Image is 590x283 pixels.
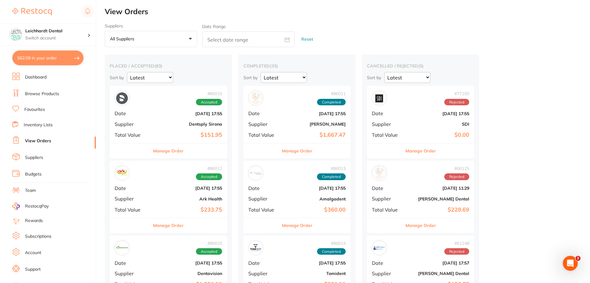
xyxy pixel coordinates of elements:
a: Rewards [25,218,43,224]
span: Accepted [196,173,222,180]
b: Ark Health [154,196,222,201]
a: View Orders [25,138,51,144]
a: Inventory Lists [24,122,53,128]
p: Switch account [25,35,87,41]
span: Supplier [248,196,279,201]
img: Restocq Logo [12,8,52,15]
span: Total Value [248,132,279,138]
img: Adam Dental [250,92,262,104]
span: # 77100 [444,91,469,96]
button: Manage Order [153,218,184,233]
span: Date [115,111,149,116]
p: Sort by [110,75,124,80]
h4: Leichhardt Dental [25,28,87,34]
h2: cancelled / rejected ( 5 ) [367,63,474,69]
a: RestocqPay [12,203,49,210]
span: # 86012 [196,166,222,171]
b: Dentsply Sirona [154,122,222,127]
b: [PERSON_NAME] Dental [408,271,469,276]
span: Rejected [444,248,469,255]
span: # 86013 [317,166,346,171]
img: Erskine Dental [373,242,385,254]
img: SDI [373,92,385,104]
button: Manage Order [153,144,184,158]
span: Supplier [115,271,149,276]
span: Supplier [248,121,279,127]
span: Completed [317,173,346,180]
b: [PERSON_NAME] Dental [408,196,469,201]
h2: placed / accepted ( 83 ) [110,63,227,69]
b: [DATE] 17:55 [154,186,222,191]
img: Dentsply Sirona [116,92,128,104]
span: Completed [317,99,346,106]
b: $0.00 [408,132,469,138]
span: Total Value [372,132,403,138]
label: Suppliers [105,23,197,28]
span: Accepted [196,248,222,255]
b: Tomident [284,271,346,276]
a: Budgets [25,171,42,177]
button: Manage Order [405,218,436,233]
span: Completed [317,248,346,255]
img: Tomident [250,242,262,254]
span: Total Value [372,207,403,212]
span: Date [248,111,279,116]
span: Date [248,185,279,191]
b: [DATE] 17:55 [154,111,222,116]
span: Supplier [115,196,149,201]
b: $228.69 [408,207,469,213]
iframe: Intercom live chat [563,256,578,271]
span: Date [115,185,149,191]
span: # 61248 [444,241,469,246]
button: All suppliers [105,31,197,47]
a: Team [25,188,36,194]
a: Browse Products [25,91,59,97]
b: [DATE] 17:57 [408,261,469,265]
span: 2 [576,256,580,261]
a: Subscriptions [25,233,51,240]
div: Ark Health#86012AcceptedDate[DATE] 17:55SupplierArk HealthTotal Value$233.75Manage Order [110,161,227,233]
span: Total Value [248,207,279,212]
h2: completed ( 33 ) [243,63,351,69]
span: Date [115,260,149,266]
p: All suppliers [110,36,137,42]
span: Date [372,260,403,266]
a: Support [25,266,41,273]
span: Date [248,260,279,266]
h2: View Orders [105,7,590,16]
b: $151.95 [154,132,222,138]
b: $233.75 [154,207,222,213]
span: Rejected [444,99,469,106]
span: Supplier [372,271,403,276]
b: [PERSON_NAME] [284,122,346,127]
b: [DATE] 17:55 [408,111,469,116]
span: RestocqPay [25,203,49,209]
span: Date [372,185,403,191]
p: Sort by [243,75,258,80]
a: Dashboard [25,74,47,80]
button: $62.09 in your order [12,51,83,65]
img: Leichhardt Dental [10,28,22,41]
b: Dentavision [154,271,222,276]
span: Accepted [196,99,222,106]
b: [DATE] 17:55 [154,261,222,265]
span: # 66125 [444,166,469,171]
img: Erskine Dental [373,167,385,179]
b: [DATE] 17:55 [284,261,346,265]
span: # 86011 [317,91,346,96]
input: Select date range [202,31,295,47]
b: SDI [408,122,469,127]
span: Supplier [248,271,279,276]
a: Restocq Logo [12,5,52,19]
p: Sort by [367,75,381,80]
span: # 86014 [317,241,346,246]
a: Account [25,250,41,256]
button: Reset [299,31,315,47]
b: [DATE] 17:55 [284,111,346,116]
span: # 86015 [196,91,222,96]
b: $360.00 [284,207,346,213]
a: Favourites [24,107,45,113]
b: Amalgadent [284,196,346,201]
span: Rejected [444,173,469,180]
b: [DATE] 11:29 [408,186,469,191]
